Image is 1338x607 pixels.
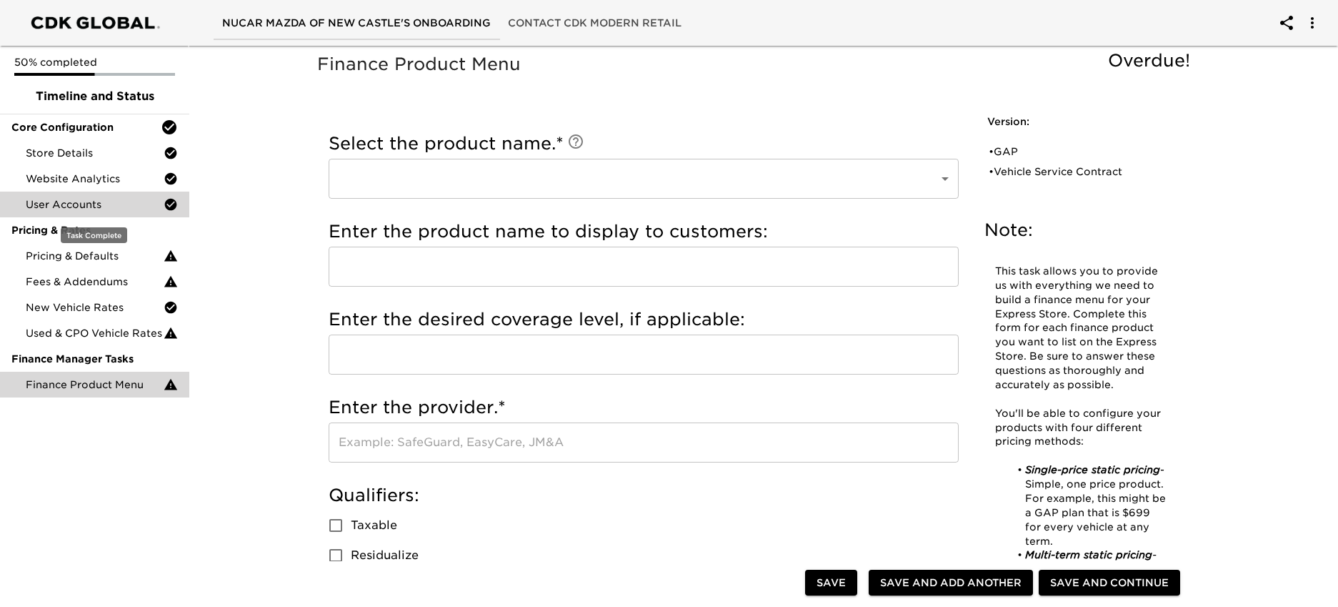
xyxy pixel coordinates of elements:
[989,164,1153,179] div: • Vehicle Service Contract
[26,146,164,160] span: Store Details
[222,14,491,32] span: Nucar Mazda of New Castle's Onboarding
[817,574,846,592] span: Save
[1050,574,1169,592] span: Save and Continue
[1025,549,1152,561] em: Multi-term static pricing
[351,547,419,564] span: Residualize
[26,326,164,340] span: Used & CPO Vehicle Rates
[984,219,1177,242] h5: Note:
[1010,463,1167,548] li: - Simple, one price product. For example, this might be a GAP plan that is $699 for every vehicle...
[1269,6,1304,40] button: account of current user
[1108,50,1190,71] span: Overdue!
[14,55,175,69] p: 50% completed
[987,142,1174,162] div: •GAP
[317,53,1197,76] h5: Finance Product Menu
[11,120,161,134] span: Core Configuration
[26,377,164,392] span: Finance Product Menu
[11,223,178,237] span: Pricing & Rates
[329,396,959,419] h5: Enter the provider.
[329,423,959,463] input: Example: SafeGuard, EasyCare, JM&A
[329,132,959,155] h5: Select the product name.
[1039,570,1180,596] button: Save and Continue
[508,14,682,32] span: Contact CDK Modern Retail
[1025,464,1160,475] em: Single-price static pricing
[26,197,164,212] span: User Accounts
[329,484,959,507] h5: Qualifiers:
[329,308,959,331] h5: Enter the desired coverage level, if applicable:
[329,220,959,243] h5: Enter the product name to display to customers:
[995,265,1167,393] p: This task allows you to provide us with everything we need to build a finance menu for your Expre...
[1152,549,1157,561] em: -
[26,275,164,289] span: Fees & Addendums
[987,162,1174,182] div: •Vehicle Service Contract
[26,172,164,186] span: Website Analytics
[11,352,178,366] span: Finance Manager Tasks
[26,249,164,263] span: Pricing & Defaults
[11,88,178,105] span: Timeline and Status
[805,570,857,596] button: Save
[987,114,1174,130] h6: Version:
[989,144,1153,159] div: • GAP
[869,570,1033,596] button: Save and Add Another
[1295,6,1329,40] button: account of current user
[995,407,1167,450] p: You'll be able to configure your products with four different pricing methods:
[329,159,959,199] div: ​
[26,300,164,315] span: New Vehicle Rates
[351,517,397,534] span: Taxable
[880,574,1022,592] span: Save and Add Another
